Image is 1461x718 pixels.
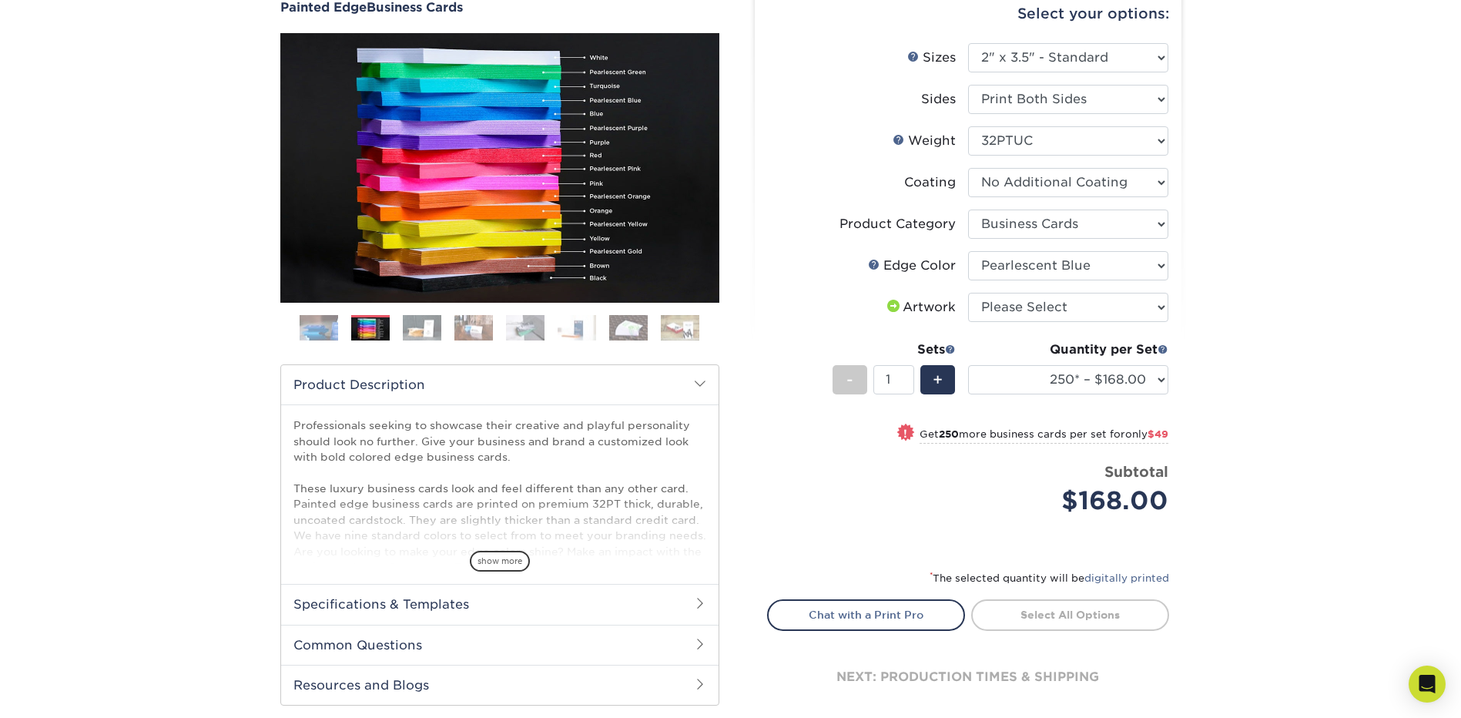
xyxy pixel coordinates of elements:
strong: 250 [939,428,959,440]
span: only [1125,428,1168,440]
a: digitally printed [1084,572,1169,584]
div: Product Category [839,215,956,233]
h2: Product Description [281,365,719,404]
img: Painted Edge 02 [280,33,719,303]
div: Coating [904,173,956,192]
h2: Resources and Blogs [281,665,719,705]
span: + [933,368,943,391]
div: Weight [893,132,956,150]
div: Artwork [884,298,956,317]
img: Business Cards 02 [351,317,390,341]
div: Quantity per Set [968,341,1168,359]
div: Open Intercom Messenger [1409,666,1446,703]
a: Select All Options [971,599,1169,630]
img: Business Cards 01 [300,309,338,347]
small: The selected quantity will be [930,572,1169,584]
p: Professionals seeking to showcase their creative and playful personality should look no further. ... [293,418,706,716]
img: Business Cards 04 [454,314,493,341]
small: Get more business cards per set for [920,428,1168,444]
img: Business Cards 05 [506,314,545,341]
img: Business Cards 08 [661,314,699,341]
div: Sets [833,341,956,359]
div: Edge Color [868,257,956,275]
div: Sides [921,90,956,109]
h2: Common Questions [281,625,719,665]
span: - [846,368,853,391]
h2: Specifications & Templates [281,584,719,624]
a: Chat with a Print Pro [767,599,965,630]
span: $49 [1148,428,1168,440]
span: ! [903,425,907,441]
img: Business Cards 07 [609,314,648,341]
strong: Subtotal [1104,463,1168,480]
iframe: Google Customer Reviews [4,671,131,713]
div: $168.00 [980,482,1168,519]
span: show more [470,551,530,572]
div: Sizes [907,49,956,67]
img: Business Cards 06 [558,314,596,341]
img: Business Cards 03 [403,314,441,341]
